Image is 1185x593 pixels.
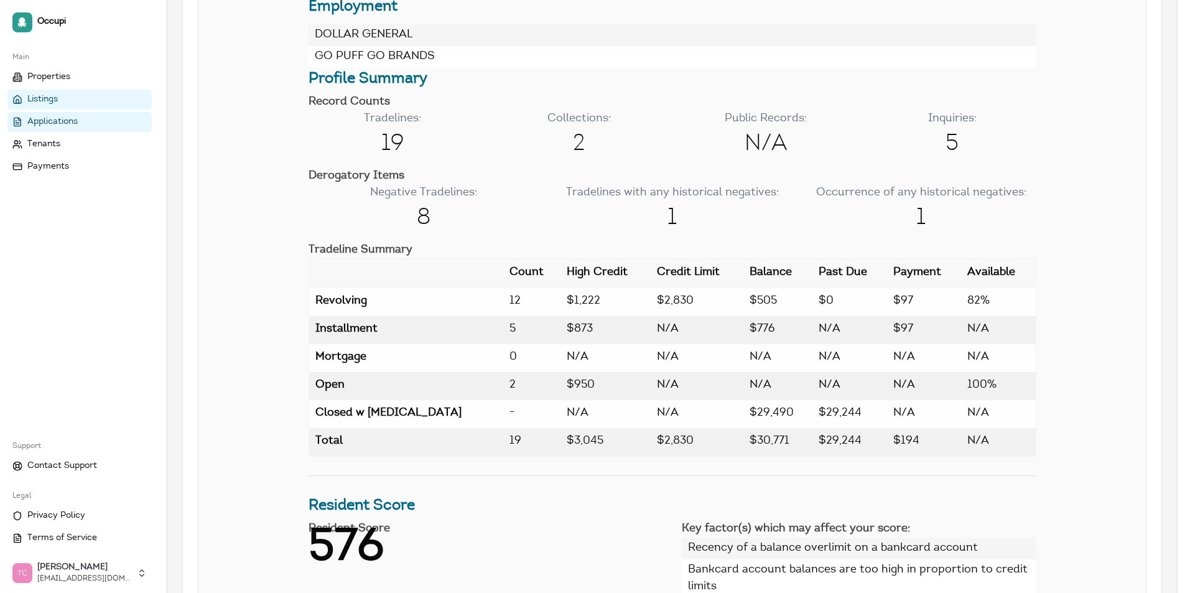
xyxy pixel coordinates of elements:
[560,316,651,344] td: High Credit
[37,17,147,28] span: Occupi
[819,296,834,307] span: $0
[7,436,152,456] div: Support
[503,316,560,344] td: Count
[7,7,152,37] a: Occupi
[893,296,913,307] span: $97
[812,259,887,287] th: Past Due
[750,380,771,391] span: N/A
[567,380,595,391] span: $950
[812,316,887,344] td: Past Due
[309,170,1036,182] h4: Derogatory Items
[495,128,663,161] span: 2
[309,538,663,560] h1: 576
[887,316,961,344] td: Payment
[750,408,794,419] span: $29,490
[309,202,539,235] span: 8
[309,96,1036,108] h4: Record Counts
[7,157,152,177] a: Payments
[651,316,743,344] td: Credit Limit
[961,372,1036,400] td: Available
[967,352,989,363] span: N/A
[557,202,788,235] span: 1
[812,287,887,316] td: Past Due
[893,436,919,447] span: $194
[750,352,771,363] span: N/A
[651,287,743,316] td: Credit Limit
[961,428,1036,457] td: Available
[567,436,603,447] span: $3,045
[7,112,152,132] a: Applications
[560,259,651,287] th: High Credit
[743,287,813,316] td: Balance
[37,563,132,574] span: [PERSON_NAME]
[309,24,1036,46] li: DOLLAR GENERAL
[967,436,989,447] span: N/A
[819,324,840,335] span: N/A
[567,324,593,335] span: $873
[743,372,813,400] td: Balance
[750,324,775,335] span: $776
[887,428,961,457] td: Payment
[495,111,663,128] p: Collections:
[887,287,961,316] td: Payment
[509,296,521,307] span: 12
[509,408,514,419] span: -
[503,428,560,457] td: Count
[503,259,560,287] th: Count
[27,138,60,151] span: Tenants
[893,352,915,363] span: N/A
[509,352,517,363] span: 0
[743,400,813,428] td: Balance
[7,456,152,476] a: Contact Support
[967,324,989,335] span: N/A
[961,287,1036,316] td: Available
[560,287,651,316] td: High Credit
[887,259,961,287] th: Payment
[806,202,1036,235] span: 1
[309,68,1036,90] h3: Profile Summary
[812,428,887,457] td: Past Due
[657,352,679,363] span: N/A
[309,523,663,535] h4: Resident Score
[868,111,1036,128] p: Inquiries:
[309,495,1036,517] h3: Resident Score
[27,510,85,522] span: Privacy Policy
[27,532,97,544] span: Terms of Service
[560,400,651,428] td: High Credit
[7,67,152,87] a: Properties
[560,428,651,457] td: High Credit
[967,408,989,419] span: N/A
[651,400,743,428] td: Credit Limit
[309,185,539,202] p: Negative Tradelines:
[812,344,887,372] td: Past Due
[315,352,366,363] span: Mortgage
[315,436,343,447] span: Total
[967,380,997,391] span: 100%
[27,116,78,128] span: Applications
[503,344,560,372] td: Count
[7,134,152,154] a: Tenants
[961,316,1036,344] td: Available
[750,296,777,307] span: $505
[743,316,813,344] td: Balance
[750,436,789,447] span: $30,771
[309,128,476,161] span: 19
[651,428,743,457] td: Credit Limit
[27,460,97,472] span: Contact Support
[743,428,813,457] td: Balance
[7,558,152,588] button: Trudy Childers[PERSON_NAME][EMAIL_ADDRESS][DOMAIN_NAME]
[657,324,679,335] span: N/A
[651,372,743,400] td: Credit Limit
[509,436,521,447] span: 19
[315,408,462,419] span: Closed w [MEDICAL_DATA]
[651,344,743,372] td: Credit Limit
[893,408,915,419] span: N/A
[657,380,679,391] span: N/A
[503,400,560,428] td: Count
[682,523,1036,535] h4: Key factor(s) which may affect your score:
[7,90,152,110] a: Listings
[887,344,961,372] td: Payment
[819,380,840,391] span: N/A
[567,408,588,419] span: N/A
[315,324,378,335] span: Installment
